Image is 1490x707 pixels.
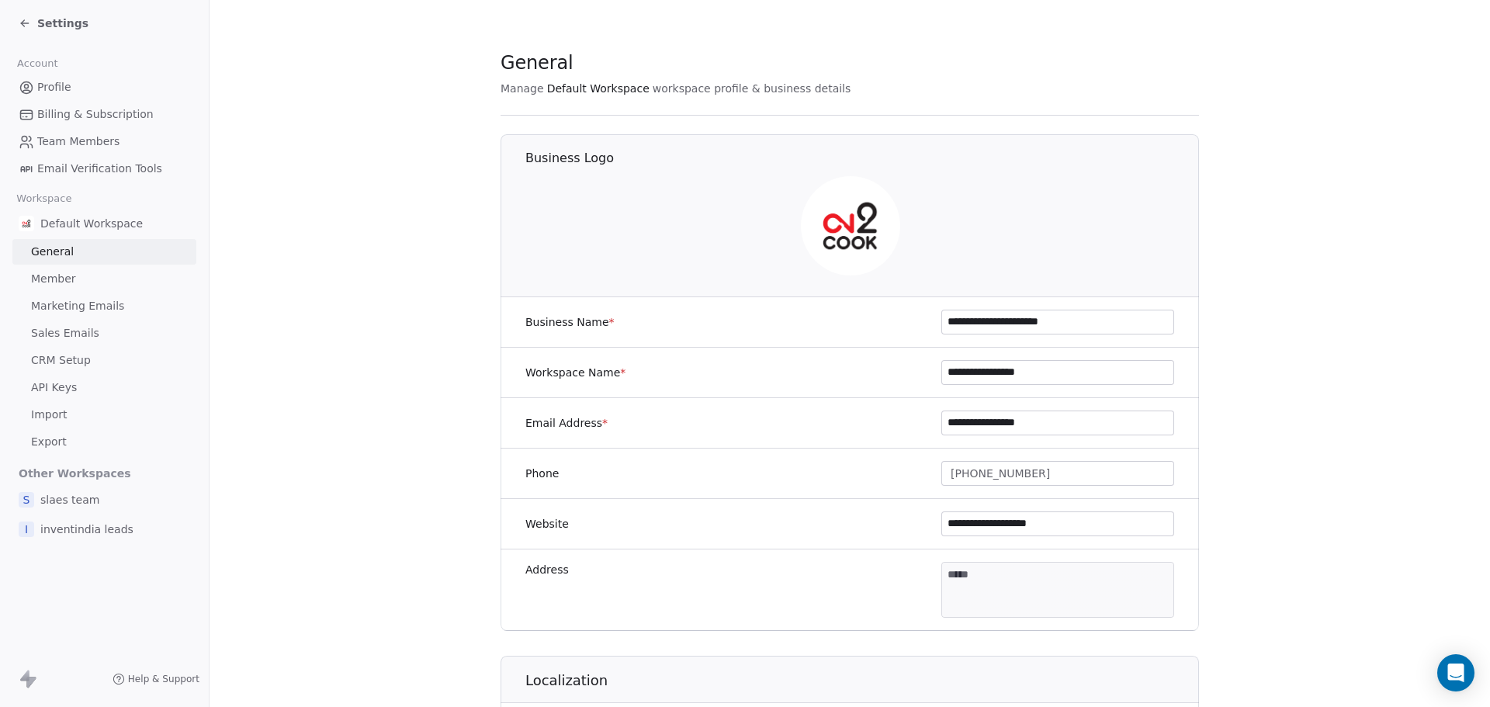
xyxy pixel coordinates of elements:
label: Workspace Name [525,365,625,380]
label: Phone [525,466,559,481]
label: Address [525,562,569,577]
a: Team Members [12,129,196,154]
span: slaes team [40,492,99,508]
span: Member [31,271,76,287]
span: Default Workspace [40,216,143,231]
div: Open Intercom Messenger [1437,654,1474,691]
span: Sales Emails [31,325,99,341]
a: Billing & Subscription [12,102,196,127]
span: Workspace [10,187,78,210]
img: on2cook%20logo-04%20copy.jpg [801,176,900,276]
span: General [501,51,573,75]
span: API Keys [31,379,77,396]
a: Export [12,429,196,455]
span: Email Verification Tools [37,161,162,177]
span: Default Workspace [547,81,650,96]
label: Email Address [525,415,608,431]
span: Export [31,434,67,450]
span: Account [10,52,64,75]
a: General [12,239,196,265]
a: API Keys [12,375,196,400]
span: Other Workspaces [12,461,137,486]
a: Member [12,266,196,292]
a: Profile [12,75,196,100]
span: [PHONE_NUMBER] [951,466,1050,482]
span: Settings [37,16,88,31]
span: CRM Setup [31,352,91,369]
span: Manage [501,81,544,96]
a: Settings [19,16,88,31]
span: s [19,492,34,508]
a: CRM Setup [12,348,196,373]
a: Sales Emails [12,321,196,346]
span: General [31,244,74,260]
a: Marketing Emails [12,293,196,319]
span: Import [31,407,67,423]
a: Help & Support [113,673,199,685]
span: Team Members [37,133,120,150]
h1: Business Logo [525,150,1200,167]
label: Business Name [525,314,615,330]
span: workspace profile & business details [653,81,851,96]
span: Profile [37,79,71,95]
h1: Localization [525,671,1200,690]
span: inventindia leads [40,522,133,537]
button: [PHONE_NUMBER] [941,461,1174,486]
a: Email Verification Tools [12,156,196,182]
label: Website [525,516,569,532]
span: Marketing Emails [31,298,124,314]
a: Import [12,402,196,428]
img: on2cook%20logo-04%20copy.jpg [19,216,34,231]
span: Billing & Subscription [37,106,154,123]
span: Help & Support [128,673,199,685]
span: i [19,522,34,537]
